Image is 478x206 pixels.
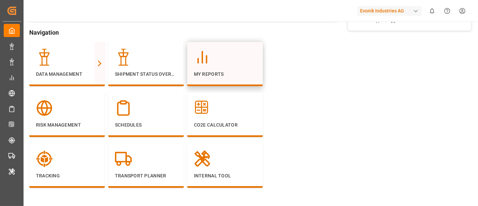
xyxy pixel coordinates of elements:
[36,71,98,78] p: Data Management
[440,3,455,19] button: Help Center
[357,6,422,16] div: Evonik Industries AG
[115,71,177,78] p: Shipment Status Overview
[425,3,440,19] button: show 0 new notifications
[115,122,177,129] p: Schedules
[357,4,425,17] button: Evonik Industries AG
[36,122,98,129] p: Risk Management
[115,172,177,179] p: Transport Planner
[29,28,338,37] span: Navigation
[194,71,256,78] p: My Reports
[194,122,256,129] p: CO2e Calculator
[194,172,256,179] p: Internal Tool
[36,172,98,179] p: Tracking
